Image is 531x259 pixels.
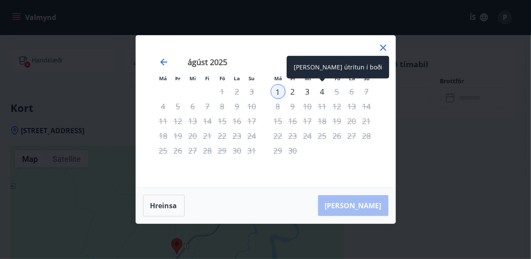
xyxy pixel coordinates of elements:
[315,114,330,128] div: Aðeins útritun í boði
[315,128,330,143] td: Not available. fimmtudagur, 25. september 2025
[245,99,259,114] td: Not available. sunnudagur, 10. ágúst 2025
[230,99,245,114] td: Not available. laugardagur, 9. ágúst 2025
[271,143,285,158] td: Not available. mánudagur, 29. september 2025
[315,99,330,114] td: Not available. fimmtudagur, 11. september 2025
[300,114,315,128] td: Not available. miðvikudagur, 17. september 2025
[146,46,385,177] div: Calendar
[159,75,167,82] small: Má
[330,99,345,114] td: Not available. föstudagur, 12. september 2025
[285,84,300,99] td: Choose þriðjudagur, 2. september 2025 as your check-out date. It’s available.
[359,128,374,143] td: Not available. sunnudagur, 28. september 2025
[206,75,210,82] small: Fi
[271,84,285,99] td: Selected as start date. mánudagur, 1. september 2025
[245,114,259,128] td: Not available. sunnudagur, 17. ágúst 2025
[245,143,259,158] td: Not available. sunnudagur, 31. ágúst 2025
[300,84,315,99] div: 3
[271,128,285,143] td: Not available. mánudagur, 22. september 2025
[315,84,330,99] td: Choose fimmtudagur, 4. september 2025 as your check-out date. It’s available.
[285,84,300,99] div: 2
[188,57,227,67] strong: ágúst 2025
[345,99,359,114] td: Not available. laugardagur, 13. september 2025
[171,128,186,143] td: Not available. þriðjudagur, 19. ágúst 2025
[271,84,285,99] div: 1
[215,128,230,143] td: Not available. föstudagur, 22. ágúst 2025
[300,99,315,114] td: Not available. miðvikudagur, 10. september 2025
[315,114,330,128] td: Not available. fimmtudagur, 18. september 2025
[230,143,245,158] td: Not available. laugardagur, 30. ágúst 2025
[186,114,200,128] td: Not available. miðvikudagur, 13. ágúst 2025
[271,99,285,114] td: Not available. mánudagur, 8. september 2025
[359,84,374,99] td: Not available. sunnudagur, 7. september 2025
[285,114,300,128] td: Not available. þriðjudagur, 16. september 2025
[330,114,345,128] td: Not available. föstudagur, 19. september 2025
[186,99,200,114] td: Not available. miðvikudagur, 6. ágúst 2025
[189,75,196,82] small: Mi
[245,84,259,99] td: Not available. sunnudagur, 3. ágúst 2025
[215,84,230,99] td: Not available. föstudagur, 1. ágúst 2025
[156,128,171,143] td: Not available. mánudagur, 18. ágúst 2025
[176,75,181,82] small: Þr
[200,143,215,158] td: Not available. fimmtudagur, 28. ágúst 2025
[285,128,300,143] td: Not available. þriðjudagur, 23. september 2025
[143,195,185,216] button: Hreinsa
[215,143,230,158] div: Aðeins útritun í boði
[359,99,374,114] td: Not available. sunnudagur, 14. september 2025
[285,143,300,158] td: Not available. þriðjudagur, 30. september 2025
[215,114,230,128] td: Not available. föstudagur, 15. ágúst 2025
[271,114,285,128] td: Not available. mánudagur, 15. september 2025
[287,56,389,79] div: [PERSON_NAME] útritun í boði
[200,114,215,128] td: Not available. fimmtudagur, 14. ágúst 2025
[300,128,315,143] td: Not available. miðvikudagur, 24. september 2025
[234,75,240,82] small: La
[230,84,245,99] td: Not available. laugardagur, 2. ágúst 2025
[186,128,200,143] td: Not available. miðvikudagur, 20. ágúst 2025
[359,114,374,128] td: Not available. sunnudagur, 21. september 2025
[275,75,282,82] small: Má
[156,143,171,158] td: Not available. mánudagur, 25. ágúst 2025
[159,57,169,67] div: Move backward to switch to the previous month.
[230,128,245,143] td: Not available. laugardagur, 23. ágúst 2025
[171,114,186,128] td: Not available. þriðjudagur, 12. ágúst 2025
[215,99,230,114] td: Not available. föstudagur, 8. ágúst 2025
[330,84,345,99] td: Not available. föstudagur, 5. september 2025
[285,99,300,114] td: Not available. þriðjudagur, 9. september 2025
[315,84,330,99] div: Aðeins útritun í boði
[200,99,215,114] td: Not available. fimmtudagur, 7. ágúst 2025
[345,128,359,143] td: Not available. laugardagur, 27. september 2025
[171,143,186,158] td: Not available. þriðjudagur, 26. ágúst 2025
[186,143,200,158] td: Not available. miðvikudagur, 27. ágúst 2025
[345,84,359,99] td: Not available. laugardagur, 6. september 2025
[219,75,225,82] small: Fö
[245,128,259,143] td: Not available. sunnudagur, 24. ágúst 2025
[230,114,245,128] td: Not available. laugardagur, 16. ágúst 2025
[330,99,345,114] div: Aðeins útritun í boði
[345,114,359,128] td: Not available. laugardagur, 20. september 2025
[156,114,171,128] td: Not available. mánudagur, 11. ágúst 2025
[156,99,171,114] td: Not available. mánudagur, 4. ágúst 2025
[249,75,255,82] small: Su
[171,99,186,114] td: Not available. þriðjudagur, 5. ágúst 2025
[300,84,315,99] td: Choose miðvikudagur, 3. september 2025 as your check-out date. It’s available.
[330,128,345,143] td: Not available. föstudagur, 26. september 2025
[200,128,215,143] td: Not available. fimmtudagur, 21. ágúst 2025
[215,143,230,158] td: Not available. föstudagur, 29. ágúst 2025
